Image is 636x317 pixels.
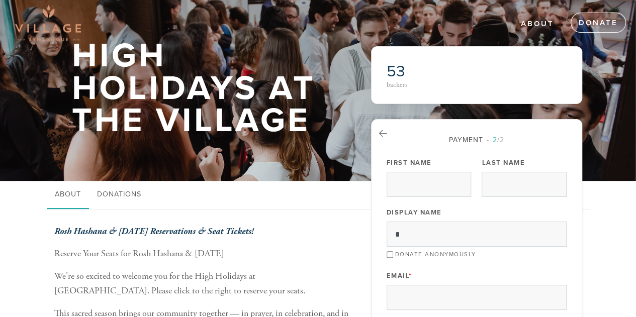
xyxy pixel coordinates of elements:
[72,40,338,137] h1: High Holidays At The Village
[487,136,504,144] span: /2
[387,158,432,167] label: First Name
[54,226,253,237] b: Rosh Hashana & [DATE] Reservations & Seat Tickets!
[387,271,412,280] label: Email
[15,5,81,41] img: Village-sdquare-png-1_0.png
[387,62,405,81] span: 53
[513,15,562,34] a: About
[571,13,626,33] a: Donate
[387,81,474,88] div: backers
[54,269,356,298] p: We're so excited to welcome you for the High Holidays at [GEOGRAPHIC_DATA]. Please click to the r...
[387,208,442,217] label: Display Name
[493,136,497,144] span: 2
[54,247,356,261] p: Reserve Your Seats for Rosh Hashana & [DATE]
[482,158,525,167] label: Last Name
[395,251,476,258] label: Donate Anonymously
[89,181,149,209] a: Donations
[387,135,567,145] div: Payment
[409,272,412,280] span: This field is required.
[47,181,89,209] a: About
